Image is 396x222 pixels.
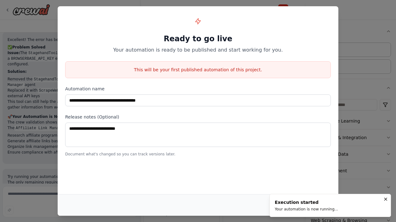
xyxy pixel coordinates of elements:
[275,199,338,205] div: Execution started
[65,114,331,120] label: Release notes (Optional)
[65,86,331,92] label: Automation name
[65,67,331,73] p: This will be your first published automation of this project.
[65,46,331,54] p: Your automation is ready to be published and start working for you.
[275,207,338,212] div: Your automation is now running...
[65,152,331,157] p: Document what's changed so you can track versions later.
[65,34,331,44] h1: Ready to go live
